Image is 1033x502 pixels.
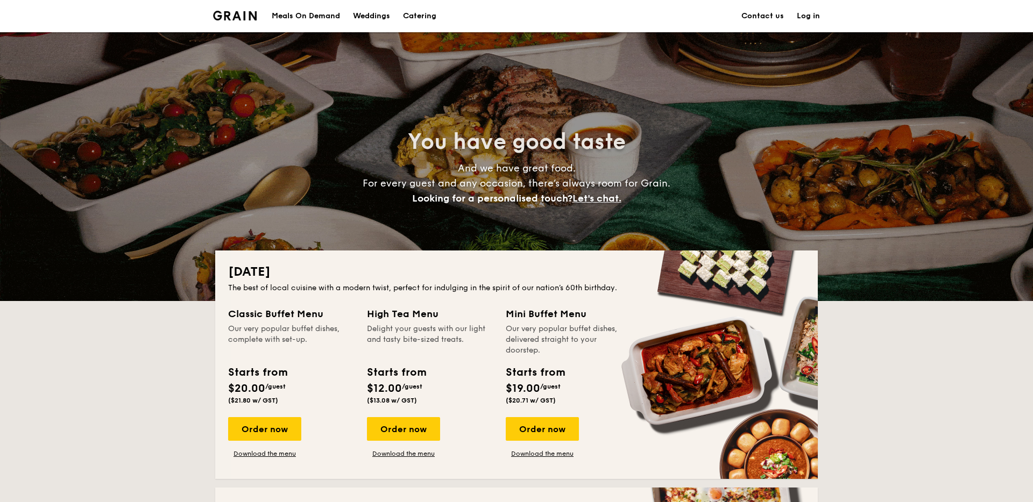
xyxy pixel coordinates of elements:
a: Download the menu [367,449,440,458]
h2: [DATE] [228,263,805,281]
span: /guest [265,383,286,390]
img: Grain [213,11,257,20]
div: Our very popular buffet dishes, delivered straight to your doorstep. [506,324,632,356]
span: You have good taste [408,129,626,155]
span: ($20.71 w/ GST) [506,397,556,404]
a: Download the menu [228,449,301,458]
span: ($21.80 w/ GST) [228,397,278,404]
a: Download the menu [506,449,579,458]
span: $12.00 [367,382,402,395]
div: Starts from [228,364,287,381]
span: And we have great food. For every guest and any occasion, there’s always room for Grain. [363,162,670,204]
span: /guest [402,383,422,390]
span: $20.00 [228,382,265,395]
div: Starts from [367,364,426,381]
div: Our very popular buffet dishes, complete with set-up. [228,324,354,356]
div: Classic Buffet Menu [228,306,354,321]
div: Mini Buffet Menu [506,306,632,321]
div: High Tea Menu [367,306,493,321]
a: Logotype [213,11,257,20]
span: $19.00 [506,382,540,395]
div: Starts from [506,364,564,381]
span: /guest [540,383,561,390]
div: Delight your guests with our light and tasty bite-sized treats. [367,324,493,356]
div: Order now [506,417,579,441]
span: Looking for a personalised touch? [412,192,572,204]
div: Order now [228,417,301,441]
span: Let's chat. [572,192,621,204]
div: The best of local cuisine with a modern twist, perfect for indulging in the spirit of our nation’... [228,283,805,293]
span: ($13.08 w/ GST) [367,397,417,404]
div: Order now [367,417,440,441]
